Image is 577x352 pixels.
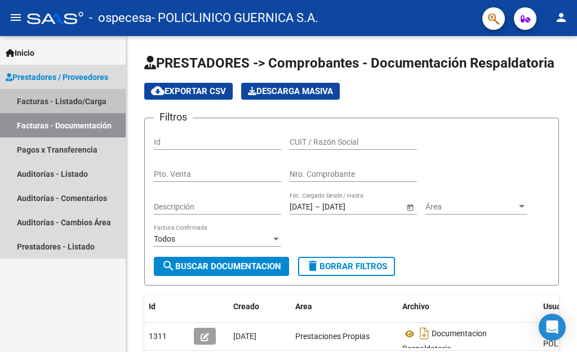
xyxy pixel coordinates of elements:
[554,11,568,24] mat-icon: person
[6,71,108,83] span: Prestadores / Proveedores
[162,261,281,271] span: Buscar Documentacion
[89,6,152,30] span: - ospecesa
[402,302,429,311] span: Archivo
[298,257,395,276] button: Borrar Filtros
[154,234,175,243] span: Todos
[315,202,320,212] span: –
[322,202,378,212] input: Fecha fin
[539,314,566,341] div: Open Intercom Messenger
[149,332,167,341] span: 1311
[291,295,398,319] datatable-header-cell: Area
[144,295,189,319] datatable-header-cell: Id
[144,83,233,100] button: Exportar CSV
[295,332,370,341] span: Prestaciones Propias
[151,84,165,97] mat-icon: cloud_download
[404,201,416,213] button: Open calendar
[152,6,318,30] span: - POLICLINICO GUERNICA S.A.
[417,324,432,342] i: Descargar documento
[241,83,340,100] app-download-masive: Descarga masiva de comprobantes (adjuntos)
[306,261,387,271] span: Borrar Filtros
[162,259,175,273] mat-icon: search
[543,302,571,311] span: Usuario
[306,259,319,273] mat-icon: delete
[9,11,23,24] mat-icon: menu
[154,257,289,276] button: Buscar Documentacion
[290,202,313,212] input: Fecha inicio
[144,55,554,71] span: PRESTADORES -> Comprobantes - Documentación Respaldatoria
[241,83,340,100] button: Descarga Masiva
[295,302,312,311] span: Area
[151,86,226,96] span: Exportar CSV
[229,295,291,319] datatable-header-cell: Creado
[248,86,333,96] span: Descarga Masiva
[149,302,156,311] span: Id
[233,302,259,311] span: Creado
[233,332,256,341] span: [DATE]
[425,202,517,212] span: Área
[154,109,193,125] h3: Filtros
[6,47,34,59] span: Inicio
[398,295,539,319] datatable-header-cell: Archivo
